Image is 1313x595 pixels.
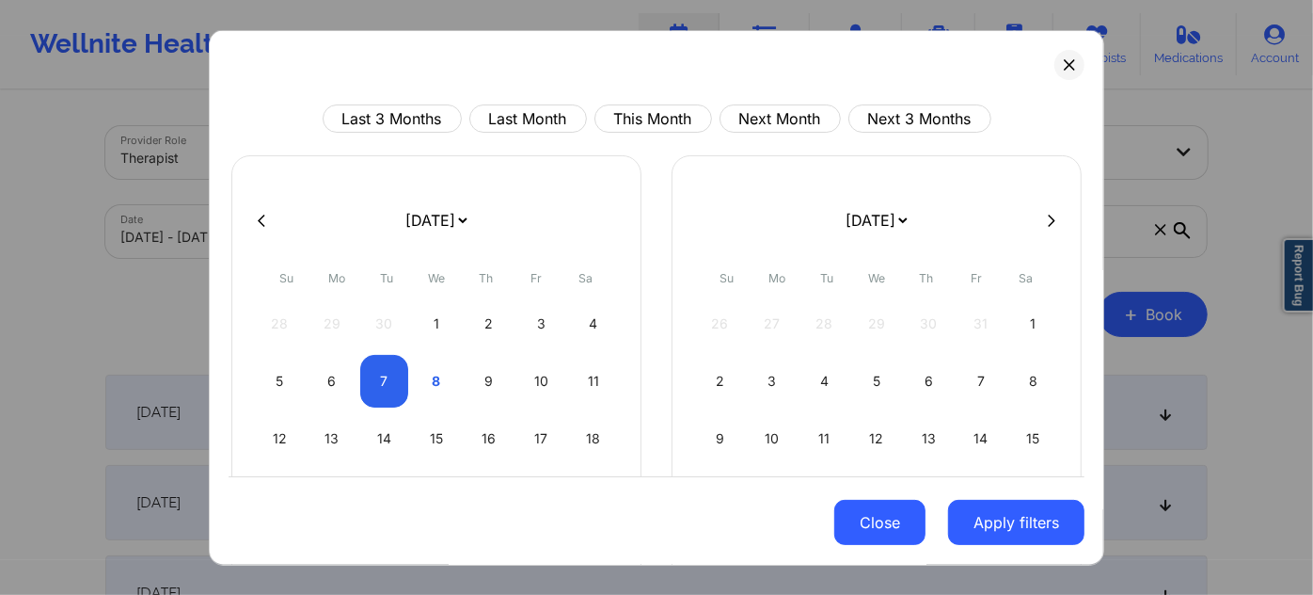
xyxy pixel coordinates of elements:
[569,412,617,465] div: Sat Oct 18 2025
[800,470,848,523] div: Tue Nov 18 2025
[905,355,953,408] div: Thu Nov 06 2025
[834,500,925,545] button: Close
[413,470,461,523] div: Wed Oct 22 2025
[853,412,901,465] div: Wed Nov 12 2025
[530,271,542,285] abbr: Friday
[768,271,785,285] abbr: Monday
[696,355,744,408] div: Sun Nov 02 2025
[696,412,744,465] div: Sun Nov 09 2025
[517,470,565,523] div: Fri Oct 24 2025
[569,355,617,408] div: Sat Oct 11 2025
[1009,470,1057,523] div: Sat Nov 22 2025
[853,470,901,523] div: Wed Nov 19 2025
[323,105,462,133] button: Last 3 Months
[920,271,934,285] abbr: Thursday
[413,297,461,350] div: Wed Oct 01 2025
[594,105,712,133] button: This Month
[957,355,1005,408] div: Fri Nov 07 2025
[1020,271,1034,285] abbr: Saturday
[517,412,565,465] div: Fri Oct 17 2025
[948,500,1084,545] button: Apply filters
[360,355,408,408] div: Tue Oct 07 2025
[820,271,833,285] abbr: Tuesday
[579,271,593,285] abbr: Saturday
[413,355,461,408] div: Wed Oct 08 2025
[569,297,617,350] div: Sat Oct 04 2025
[848,105,991,133] button: Next 3 Months
[360,412,408,465] div: Tue Oct 14 2025
[749,470,797,523] div: Mon Nov 17 2025
[480,271,494,285] abbr: Thursday
[853,355,901,408] div: Wed Nov 05 2025
[428,271,445,285] abbr: Wednesday
[868,271,885,285] abbr: Wednesday
[971,271,982,285] abbr: Friday
[465,297,513,350] div: Thu Oct 02 2025
[905,470,953,523] div: Thu Nov 20 2025
[308,412,356,465] div: Mon Oct 13 2025
[256,470,304,523] div: Sun Oct 19 2025
[800,355,848,408] div: Tue Nov 04 2025
[465,412,513,465] div: Thu Oct 16 2025
[308,355,356,408] div: Mon Oct 06 2025
[905,412,953,465] div: Thu Nov 13 2025
[256,412,304,465] div: Sun Oct 12 2025
[749,412,797,465] div: Mon Nov 10 2025
[1009,412,1057,465] div: Sat Nov 15 2025
[1009,297,1057,350] div: Sat Nov 01 2025
[465,355,513,408] div: Thu Oct 09 2025
[957,470,1005,523] div: Fri Nov 21 2025
[517,297,565,350] div: Fri Oct 03 2025
[328,271,345,285] abbr: Monday
[308,470,356,523] div: Mon Oct 20 2025
[517,355,565,408] div: Fri Oct 10 2025
[1009,355,1057,408] div: Sat Nov 08 2025
[256,355,304,408] div: Sun Oct 05 2025
[749,355,797,408] div: Mon Nov 03 2025
[800,412,848,465] div: Tue Nov 11 2025
[720,271,735,285] abbr: Sunday
[569,470,617,523] div: Sat Oct 25 2025
[360,470,408,523] div: Tue Oct 21 2025
[720,105,841,133] button: Next Month
[696,470,744,523] div: Sun Nov 16 2025
[465,470,513,523] div: Thu Oct 23 2025
[957,412,1005,465] div: Fri Nov 14 2025
[413,412,461,465] div: Wed Oct 15 2025
[380,271,393,285] abbr: Tuesday
[280,271,294,285] abbr: Sunday
[469,105,587,133] button: Last Month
